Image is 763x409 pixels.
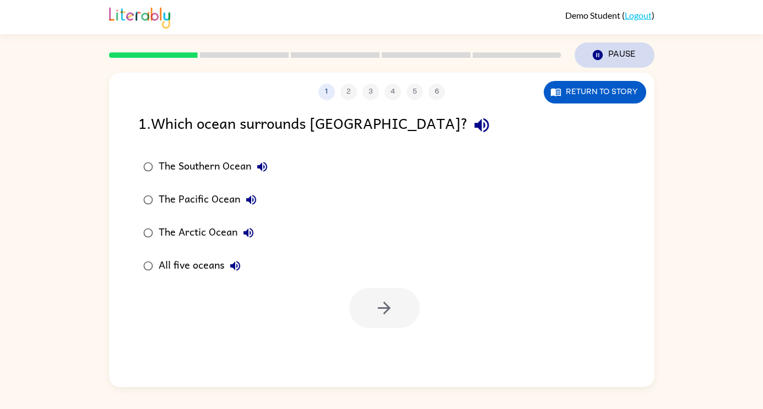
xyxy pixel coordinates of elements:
span: Demo Student [565,10,622,20]
button: The Pacific Ocean [240,189,262,211]
div: 1 . Which ocean surrounds [GEOGRAPHIC_DATA]? [138,111,625,139]
div: The Arctic Ocean [159,222,259,244]
div: All five oceans [159,255,246,277]
div: The Pacific Ocean [159,189,262,211]
button: The Southern Ocean [251,156,273,178]
button: Pause [575,42,654,68]
a: Logout [625,10,652,20]
button: The Arctic Ocean [237,222,259,244]
button: 1 [318,84,335,100]
div: ( ) [565,10,654,20]
button: Return to story [544,81,646,103]
button: All five oceans [224,255,246,277]
img: Literably [109,4,170,29]
div: The Southern Ocean [159,156,273,178]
